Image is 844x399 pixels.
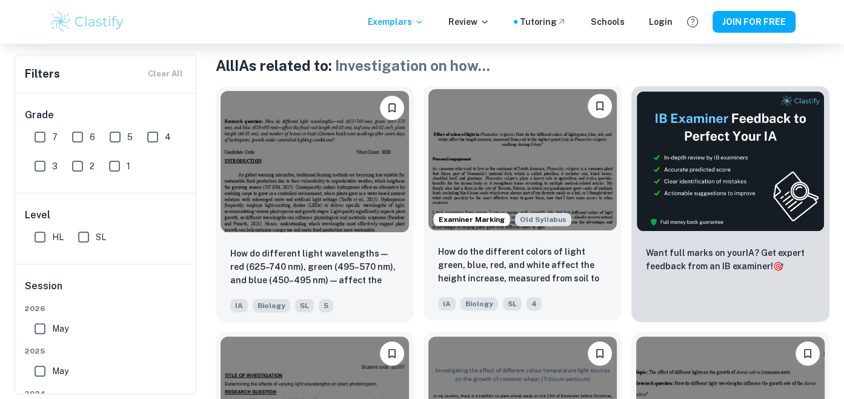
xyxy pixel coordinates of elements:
[438,297,456,310] span: IA
[90,130,95,144] span: 6
[460,297,498,310] span: Biology
[588,341,612,366] button: Please log in to bookmark exemplars
[90,159,95,173] span: 2
[591,15,625,29] a: Schools
[380,341,404,366] button: Please log in to bookmark exemplars
[515,213,571,226] div: Starting from the May 2025 session, the Biology IA requirements have changed. It's OK to refer to...
[96,230,106,244] span: SL
[25,346,187,357] span: 2025
[646,246,815,273] p: Want full marks on your IA ? Get expert feedback from an IB examiner!
[25,108,187,122] h6: Grade
[52,130,58,144] span: 7
[52,364,68,378] span: May
[368,15,424,29] p: Exemplars
[165,130,171,144] span: 4
[636,91,825,232] img: Thumbnail
[216,55,829,76] h1: All IAs related to:
[230,247,399,288] p: How do different light wavelengths—red (625–740 nm), green (495–570 nm), and blue (450–495 nm)—af...
[49,10,126,34] img: Clastify logo
[230,299,248,312] span: IA
[520,15,567,29] a: Tutoring
[438,245,607,286] p: How do the different colors of light green, blue, red, and white affect the height increase, meas...
[52,230,64,244] span: HL
[713,11,796,33] button: JOIN FOR FREE
[52,322,68,335] span: May
[773,261,783,271] span: 🎯
[295,299,314,312] span: SL
[253,299,290,312] span: Biology
[335,57,490,74] span: Investigation on how ...
[515,213,571,226] span: Old Syllabus
[380,96,404,120] button: Please log in to bookmark exemplars
[25,208,187,223] h6: Level
[434,214,510,225] span: Examiner Marking
[25,65,60,82] h6: Filters
[25,388,187,399] span: 2024
[503,297,522,310] span: SL
[527,297,542,310] span: 4
[448,15,490,29] p: Review
[424,86,622,322] a: Examiner MarkingStarting from the May 2025 session, the Biology IA requirements have changed. It'...
[319,299,333,312] span: 5
[588,94,612,118] button: Please log in to bookmark exemplars
[127,130,133,144] span: 5
[649,15,673,29] a: Login
[25,303,187,314] span: 2026
[221,91,409,232] img: Biology IA example thumbnail: How do different light wavelengths—red (
[796,341,820,366] button: Please log in to bookmark exemplars
[127,159,130,173] span: 1
[25,279,187,303] h6: Session
[631,86,829,322] a: ThumbnailWant full marks on yourIA? Get expert feedback from an IB examiner!
[52,159,58,173] span: 3
[216,86,414,322] a: Please log in to bookmark exemplarsHow do different light wavelengths—red (625–740 nm), green (49...
[682,12,703,32] button: Help and Feedback
[428,89,617,230] img: Biology IA example thumbnail: How do the different colors of light gre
